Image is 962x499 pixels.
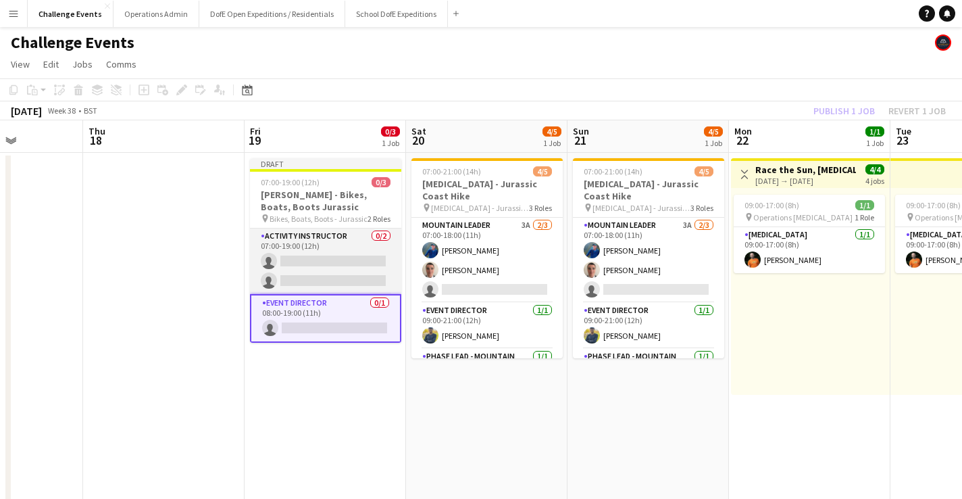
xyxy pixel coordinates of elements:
app-card-role: Mountain Leader3A2/307:00-18:00 (11h)[PERSON_NAME][PERSON_NAME] [573,218,724,303]
span: 2 Roles [368,214,390,224]
div: 1 Job [705,138,722,148]
span: 20 [409,133,426,148]
span: 19 [248,133,261,148]
a: Edit [38,55,64,73]
button: DofE Open Expeditions / Residentials [199,1,345,27]
span: 23 [894,133,911,148]
span: Jobs [72,58,93,70]
div: [DATE] [11,104,42,118]
a: Comms [101,55,142,73]
h3: Race the Sun, [MEDICAL_DATA] [755,164,856,176]
button: Challenge Events [28,1,113,27]
div: [DATE] → [DATE] [755,176,856,186]
div: 1 Job [382,138,399,148]
span: [MEDICAL_DATA] - Jurassic Coast Hike [431,203,529,213]
div: 4 jobs [865,174,884,186]
span: 1/1 [855,200,874,210]
app-job-card: 09:00-17:00 (8h)1/1 Operations [MEDICAL_DATA]1 Role[MEDICAL_DATA]1/109:00-17:00 (8h)[PERSON_NAME] [734,195,885,273]
span: Thu [88,125,105,137]
span: 22 [732,133,752,148]
app-card-role: [MEDICAL_DATA]1/109:00-17:00 (8h)[PERSON_NAME] [734,227,885,273]
span: View [11,58,30,70]
span: 0/3 [381,126,400,137]
span: Sat [411,125,426,137]
span: Week 38 [45,105,78,116]
span: Mon [734,125,752,137]
span: 09:00-17:00 (8h) [906,200,961,210]
app-job-card: Draft07:00-19:00 (12h)0/3[PERSON_NAME] - Bikes, Boats, Boots Jurassic Bikes, Boats, Boots - Juras... [250,158,401,343]
app-user-avatar: The Adventure Element [935,34,951,51]
span: Operations [MEDICAL_DATA] [753,212,853,222]
div: BST [84,105,97,116]
app-card-role: Phase Lead - Mountain1/1 [411,349,563,395]
span: 3 Roles [690,203,713,213]
span: [MEDICAL_DATA] - Jurassic Coast Hike [592,203,690,213]
span: Tue [896,125,911,137]
h3: [PERSON_NAME] - Bikes, Boats, Boots Jurassic [250,189,401,213]
span: 4/5 [704,126,723,137]
app-card-role: Event Director1/109:00-21:00 (12h)[PERSON_NAME] [573,303,724,349]
span: 0/3 [372,177,390,187]
span: 3 Roles [529,203,552,213]
span: 4/5 [694,166,713,176]
span: 4/4 [865,164,884,174]
span: 07:00-21:00 (14h) [422,166,481,176]
span: Sun [573,125,589,137]
app-job-card: 07:00-21:00 (14h)4/5[MEDICAL_DATA] - Jurassic Coast Hike [MEDICAL_DATA] - Jurassic Coast Hike3 Ro... [573,158,724,358]
h1: Challenge Events [11,32,134,53]
app-card-role: Event Director0/108:00-19:00 (11h) [250,294,401,343]
span: 18 [86,133,105,148]
span: 07:00-21:00 (14h) [584,166,642,176]
span: 4/5 [533,166,552,176]
app-card-role: Event Director1/109:00-21:00 (12h)[PERSON_NAME] [411,303,563,349]
span: Fri [250,125,261,137]
a: Jobs [67,55,98,73]
div: Draft [250,158,401,169]
app-card-role: Mountain Leader3A2/307:00-18:00 (11h)[PERSON_NAME][PERSON_NAME] [411,218,563,303]
span: 4/5 [542,126,561,137]
span: Comms [106,58,136,70]
span: 1 Role [855,212,874,222]
button: Operations Admin [113,1,199,27]
h3: [MEDICAL_DATA] - Jurassic Coast Hike [573,178,724,202]
button: School DofE Expeditions [345,1,448,27]
a: View [5,55,35,73]
h3: [MEDICAL_DATA] - Jurassic Coast Hike [411,178,563,202]
span: Bikes, Boats, Boots - Jurassic [270,214,368,224]
span: 07:00-19:00 (12h) [261,177,320,187]
app-job-card: 07:00-21:00 (14h)4/5[MEDICAL_DATA] - Jurassic Coast Hike [MEDICAL_DATA] - Jurassic Coast Hike3 Ro... [411,158,563,358]
span: Edit [43,58,59,70]
span: 1/1 [865,126,884,137]
app-card-role: Activity Instructor0/207:00-19:00 (12h) [250,229,401,294]
div: 1 Job [543,138,561,148]
span: 21 [571,133,589,148]
div: 1 Job [866,138,884,148]
span: 09:00-17:00 (8h) [744,200,799,210]
app-card-role: Phase Lead - Mountain1/1 [573,349,724,395]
